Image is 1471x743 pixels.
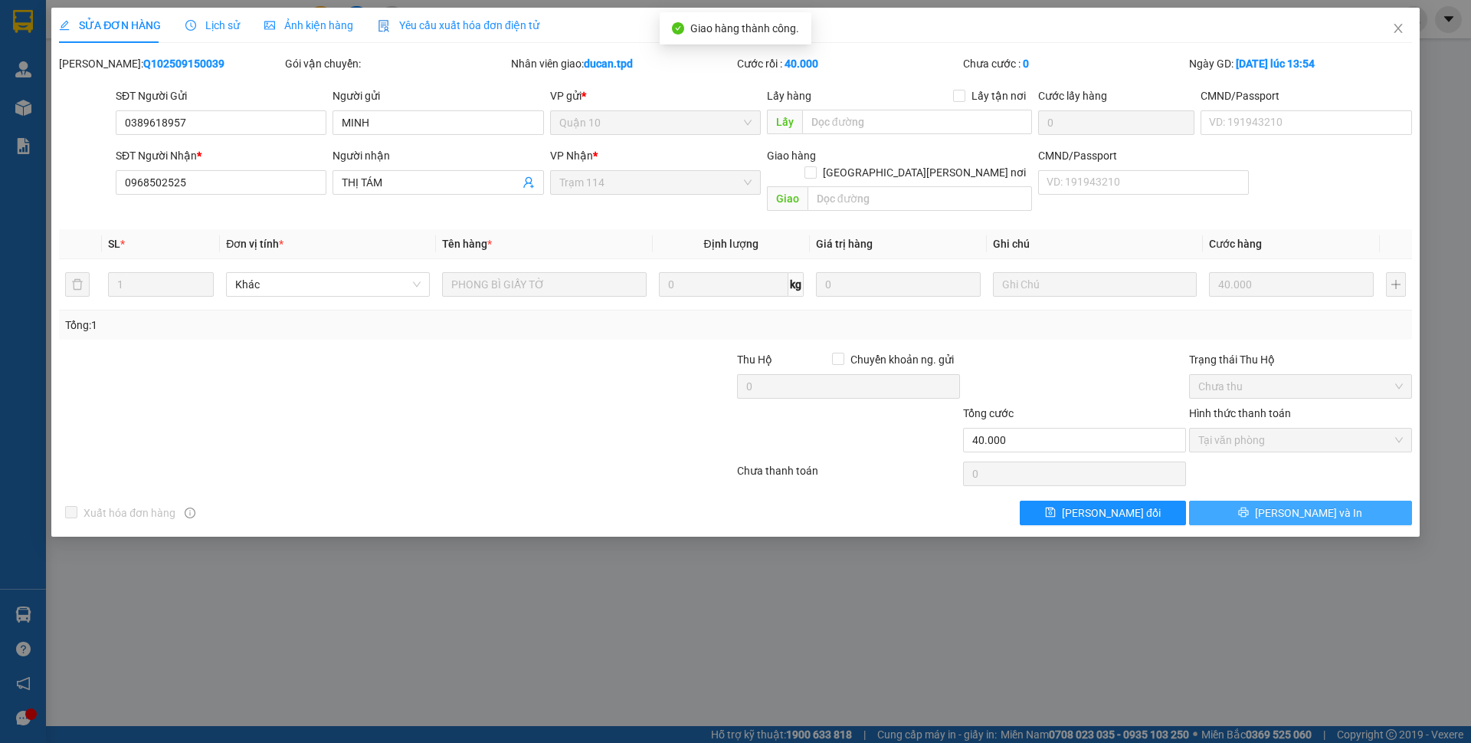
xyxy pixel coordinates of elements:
[704,238,758,250] span: Định lượng
[735,462,962,489] div: Chưa thanh toán
[378,19,539,31] span: Yêu cầu xuất hóa đơn điện tử
[788,272,804,297] span: kg
[767,150,816,162] span: Giao hàng
[442,272,646,297] input: VD: Bàn, Ghế
[808,186,1032,211] input: Dọc đường
[378,20,390,32] img: icon
[816,272,981,297] input: 0
[987,229,1203,259] th: Ghi chú
[285,55,508,72] div: Gói vận chuyển:
[1209,238,1262,250] span: Cước hàng
[767,186,808,211] span: Giao
[523,176,535,189] span: user-add
[1038,147,1249,164] div: CMND/Passport
[59,20,70,31] span: edit
[264,20,275,31] span: picture
[65,317,568,334] div: Tổng: 1
[1189,351,1412,368] div: Trạng thái Thu Hộ
[59,55,282,72] div: [PERSON_NAME]:
[993,272,1197,297] input: Ghi Chú
[185,19,240,31] span: Lịch sử
[559,171,752,194] span: Trạm 114
[1209,272,1374,297] input: 0
[333,147,543,164] div: Người nhận
[1189,55,1412,72] div: Ngày GD:
[235,273,421,296] span: Khác
[226,238,283,250] span: Đơn vị tính
[737,353,772,366] span: Thu Hộ
[584,58,633,70] b: ducan.tpd
[1038,110,1194,135] input: Cước lấy hàng
[108,238,120,250] span: SL
[65,272,90,297] button: delete
[1201,87,1411,104] div: CMND/Passport
[816,238,873,250] span: Giá trị hàng
[185,20,196,31] span: clock-circle
[802,110,1032,134] input: Dọc đường
[550,87,761,104] div: VP gửi
[116,87,326,104] div: SĐT Người Gửi
[963,55,1186,72] div: Chưa cước :
[333,87,543,104] div: Người gửi
[116,147,326,164] div: SĐT Người Nhận
[690,22,799,35] span: Giao hàng thành công.
[59,19,161,31] span: SỬA ĐƠN HÀNG
[1189,407,1291,419] label: Hình thức thanh toán
[550,150,593,162] span: VP Nhận
[264,19,353,31] span: Ảnh kiện hàng
[672,22,684,35] span: check-circle
[963,407,1014,419] span: Tổng cước
[1236,58,1315,70] b: [DATE] lúc 13:54
[1020,501,1186,525] button: save[PERSON_NAME] đổi
[1198,429,1403,452] span: Tại văn phòng
[767,110,802,134] span: Lấy
[965,87,1032,104] span: Lấy tận nơi
[767,90,811,102] span: Lấy hàng
[511,55,734,72] div: Nhân viên giao:
[844,351,960,368] span: Chuyển khoản ng. gửi
[785,58,818,70] b: 40.000
[185,508,195,518] span: info-circle
[737,55,960,72] div: Cước rồi :
[1392,22,1404,35] span: close
[442,238,492,250] span: Tên hàng
[1023,58,1029,70] b: 0
[1038,90,1107,102] label: Cước lấy hàng
[1238,507,1249,519] span: printer
[1062,505,1161,521] span: [PERSON_NAME] đổi
[1255,505,1362,521] span: [PERSON_NAME] và In
[1198,375,1403,398] span: Chưa thu
[77,505,182,521] span: Xuất hóa đơn hàng
[1377,8,1420,51] button: Close
[143,58,224,70] b: Q102509150039
[559,111,752,134] span: Quận 10
[1386,272,1406,297] button: plus
[1189,501,1412,525] button: printer[PERSON_NAME] và In
[1045,507,1056,519] span: save
[817,164,1032,181] span: [GEOGRAPHIC_DATA][PERSON_NAME] nơi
